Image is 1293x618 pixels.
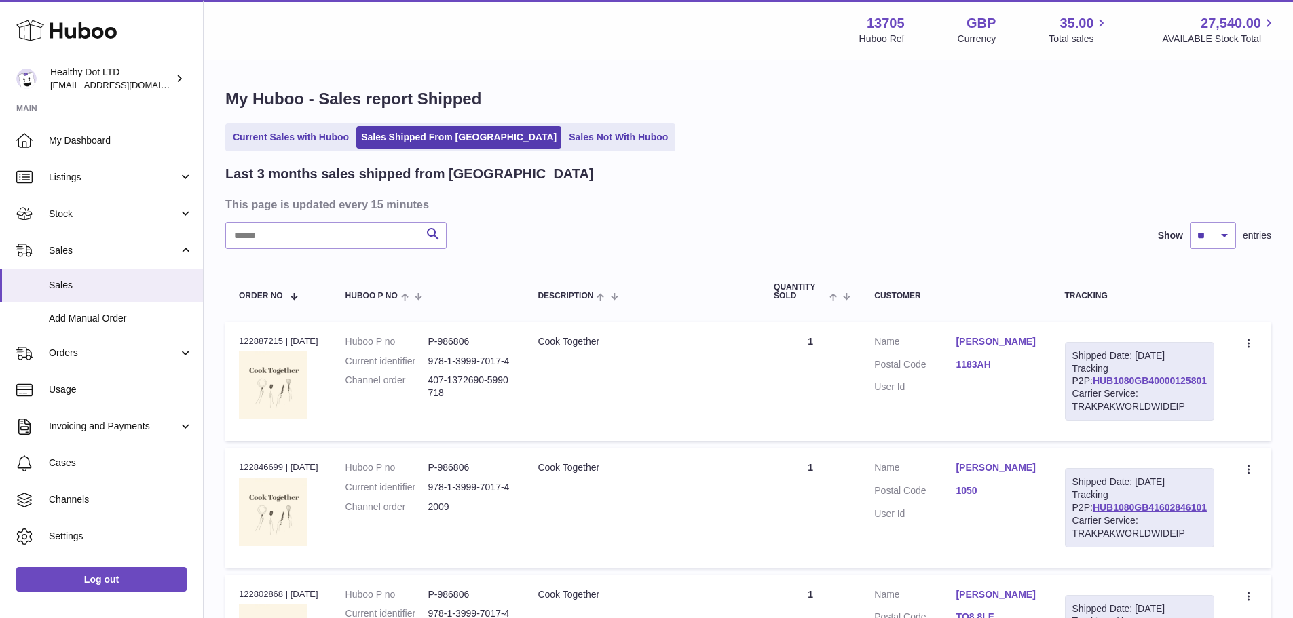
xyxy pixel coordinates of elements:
[874,358,956,374] dt: Postal Code
[239,335,318,347] div: 122887215 | [DATE]
[564,126,673,149] a: Sales Not With Huboo
[1072,602,1207,615] div: Shipped Date: [DATE]
[16,69,37,89] img: internalAdmin-13705@internal.huboo.com
[345,481,428,494] dt: Current identifier
[538,588,747,601] div: Cook Together
[1072,349,1207,362] div: Shipped Date: [DATE]
[428,374,511,400] dd: 407-1372690-5990718
[538,292,593,301] span: Description
[1065,468,1214,547] div: Tracking P2P:
[874,335,956,351] dt: Name
[239,461,318,474] div: 122846699 | [DATE]
[874,381,956,393] dt: User Id
[859,33,905,45] div: Huboo Ref
[225,88,1271,110] h1: My Huboo - Sales report Shipped
[345,335,428,348] dt: Huboo P no
[49,530,193,543] span: Settings
[428,355,511,368] dd: 978-1-3999-7017-4
[49,244,179,257] span: Sales
[345,355,428,368] dt: Current identifier
[874,292,1037,301] div: Customer
[1162,33,1277,45] span: AVAILABLE Stock Total
[345,461,428,474] dt: Huboo P no
[239,292,283,301] span: Order No
[428,335,511,348] dd: P-986806
[874,461,956,478] dt: Name
[49,171,179,184] span: Listings
[49,134,193,147] span: My Dashboard
[1049,33,1109,45] span: Total sales
[16,567,187,592] a: Log out
[50,66,172,92] div: Healthy Dot LTD
[428,481,511,494] dd: 978-1-3999-7017-4
[1158,229,1183,242] label: Show
[867,14,905,33] strong: 13705
[538,335,747,348] div: Cook Together
[760,448,861,567] td: 1
[874,507,956,520] dt: User Id
[1065,292,1214,301] div: Tracking
[958,33,996,45] div: Currency
[774,283,826,301] span: Quantity Sold
[1065,342,1214,421] div: Tracking P2P:
[239,478,307,546] img: 1716545230.png
[49,493,193,506] span: Channels
[239,588,318,600] div: 122802868 | [DATE]
[49,347,179,360] span: Orders
[956,588,1037,601] a: [PERSON_NAME]
[49,420,179,433] span: Invoicing and Payments
[1072,387,1207,413] div: Carrier Service: TRAKPAKWORLDWIDEIP
[428,588,511,601] dd: P-986806
[49,383,193,396] span: Usage
[239,351,307,419] img: 1716545230.png
[956,461,1037,474] a: [PERSON_NAME]
[49,457,193,469] span: Cases
[956,484,1037,497] a: 1050
[1162,14,1277,45] a: 27,540.00 AVAILABLE Stock Total
[50,79,200,90] span: [EMAIL_ADDRESS][DOMAIN_NAME]
[1093,375,1207,386] a: HUB1080GB40000125801
[225,197,1268,212] h3: This page is updated every 15 minutes
[49,279,193,292] span: Sales
[356,126,561,149] a: Sales Shipped From [GEOGRAPHIC_DATA]
[49,312,193,325] span: Add Manual Order
[1072,476,1207,488] div: Shipped Date: [DATE]
[760,322,861,441] td: 1
[1243,229,1271,242] span: entries
[874,588,956,604] dt: Name
[1072,514,1207,540] div: Carrier Service: TRAKPAKWORLDWIDEIP
[345,501,428,514] dt: Channel order
[967,14,996,33] strong: GBP
[538,461,747,474] div: Cook Together
[428,501,511,514] dd: 2009
[345,292,398,301] span: Huboo P no
[1201,14,1261,33] span: 27,540.00
[49,208,179,220] span: Stock
[1060,14,1093,33] span: 35.00
[1093,502,1207,513] a: HUB1080GB41602846101
[1049,14,1109,45] a: 35.00 Total sales
[956,335,1037,348] a: [PERSON_NAME]
[345,588,428,601] dt: Huboo P no
[428,461,511,474] dd: P-986806
[228,126,354,149] a: Current Sales with Huboo
[225,165,594,183] h2: Last 3 months sales shipped from [GEOGRAPHIC_DATA]
[345,374,428,400] dt: Channel order
[956,358,1037,371] a: 1183AH
[874,484,956,501] dt: Postal Code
